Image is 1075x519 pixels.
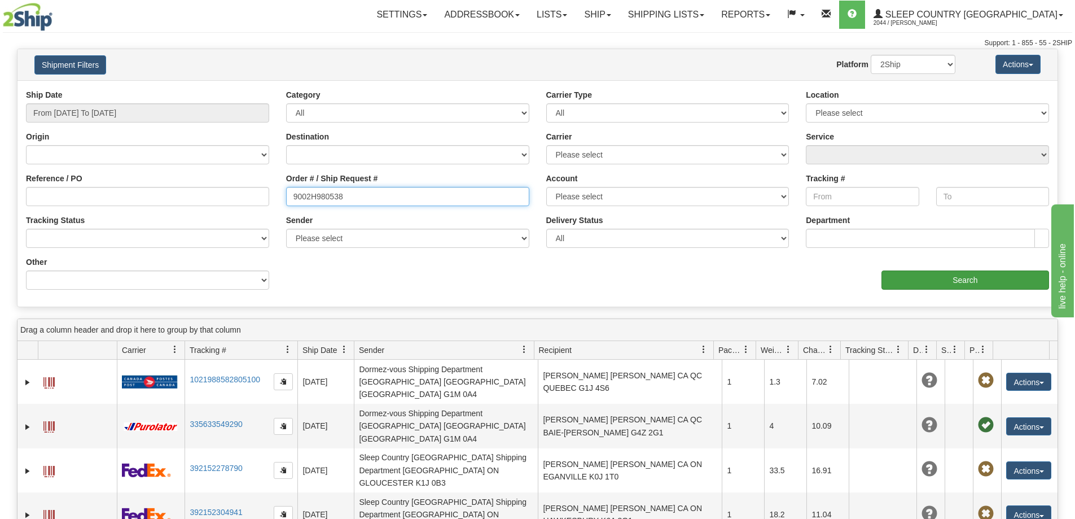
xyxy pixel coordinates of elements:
[17,319,1058,341] div: grid grouping header
[978,461,994,477] span: Pickup Not Assigned
[190,464,242,473] a: 392152278790
[122,344,146,356] span: Carrier
[274,373,293,390] button: Copy to clipboard
[43,416,55,434] a: Label
[22,377,33,388] a: Expand
[845,344,894,356] span: Tracking Status
[297,404,354,448] td: [DATE]
[354,360,538,404] td: Dormez-vous Shipping Department [GEOGRAPHIC_DATA] [GEOGRAPHIC_DATA] [GEOGRAPHIC_DATA] G1M 0A4
[718,344,742,356] span: Packages
[722,360,764,404] td: 1
[26,89,63,101] label: Ship Date
[722,404,764,448] td: 1
[803,344,827,356] span: Charge
[26,131,49,142] label: Origin
[43,372,55,390] a: Label
[286,215,313,226] label: Sender
[278,340,297,359] a: Tracking # filter column settings
[806,187,919,206] input: From
[917,340,936,359] a: Delivery Status filter column settings
[26,256,47,268] label: Other
[3,3,52,31] img: logo2044.jpg
[297,448,354,492] td: [DATE]
[945,340,964,359] a: Shipment Issues filter column settings
[922,373,937,389] span: Unknown
[546,215,603,226] label: Delivery Status
[335,340,354,359] a: Ship Date filter column settings
[274,462,293,479] button: Copy to clipboard
[941,344,951,356] span: Shipment Issues
[806,89,839,101] label: Location
[806,448,849,492] td: 16.91
[761,344,784,356] span: Weight
[26,215,85,226] label: Tracking Status
[190,508,242,517] a: 392152304941
[806,404,849,448] td: 10.09
[883,10,1058,19] span: Sleep Country [GEOGRAPHIC_DATA]
[913,344,923,356] span: Delivery Status
[865,1,1072,29] a: Sleep Country [GEOGRAPHIC_DATA] 2044 / [PERSON_NAME]
[936,187,1049,206] input: To
[764,360,806,404] td: 1.3
[722,448,764,492] td: 1
[286,173,378,184] label: Order # / Ship Request #
[806,131,834,142] label: Service
[538,404,722,448] td: [PERSON_NAME] [PERSON_NAME] CA QC BAIE-[PERSON_NAME] G4Z 2G1
[165,340,185,359] a: Carrier filter column settings
[694,340,713,359] a: Recipient filter column settings
[122,463,171,477] img: 2 - FedEx Express®
[538,360,722,404] td: [PERSON_NAME] [PERSON_NAME] CA QC QUEBEC G1J 4S6
[436,1,528,29] a: Addressbook
[1006,373,1051,391] button: Actions
[190,420,242,429] a: 335633549290
[1049,202,1074,317] iframe: chat widget
[1006,417,1051,435] button: Actions
[122,422,179,431] img: 11 - Purolator
[43,461,55,479] a: Label
[620,1,713,29] a: Shipping lists
[736,340,756,359] a: Packages filter column settings
[546,131,572,142] label: Carrier
[22,465,33,477] a: Expand
[978,417,994,433] span: Pickup Successfully created
[368,1,436,29] a: Settings
[538,448,722,492] td: [PERSON_NAME] [PERSON_NAME] CA ON EGANVILLE K0J 1T0
[836,59,868,70] label: Platform
[978,373,994,389] span: Pickup Not Assigned
[8,7,104,20] div: live help - online
[122,375,177,389] img: 20 - Canada Post
[359,344,384,356] span: Sender
[190,375,260,384] a: 1021988582805100
[922,417,937,433] span: Unknown
[34,55,106,75] button: Shipment Filters
[764,404,806,448] td: 4
[26,173,82,184] label: Reference / PO
[354,404,538,448] td: Dormez-vous Shipping Department [GEOGRAPHIC_DATA] [GEOGRAPHIC_DATA] [GEOGRAPHIC_DATA] G1M 0A4
[1006,461,1051,479] button: Actions
[190,344,226,356] span: Tracking #
[539,344,572,356] span: Recipient
[889,340,908,359] a: Tracking Status filter column settings
[922,461,937,477] span: Unknown
[576,1,619,29] a: Ship
[302,344,337,356] span: Ship Date
[764,448,806,492] td: 33.5
[22,421,33,433] a: Expand
[881,271,1049,290] input: Search
[274,418,293,435] button: Copy to clipboard
[969,344,979,356] span: Pickup Status
[806,173,845,184] label: Tracking #
[713,1,779,29] a: Reports
[528,1,576,29] a: Lists
[779,340,798,359] a: Weight filter column settings
[806,215,850,226] label: Department
[297,360,354,404] td: [DATE]
[806,360,849,404] td: 7.02
[874,18,958,29] span: 2044 / [PERSON_NAME]
[546,89,592,101] label: Carrier Type
[515,340,534,359] a: Sender filter column settings
[546,173,578,184] label: Account
[973,340,993,359] a: Pickup Status filter column settings
[354,448,538,492] td: Sleep Country [GEOGRAPHIC_DATA] Shipping Department [GEOGRAPHIC_DATA] ON GLOUCESTER K1J 0B3
[286,89,321,101] label: Category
